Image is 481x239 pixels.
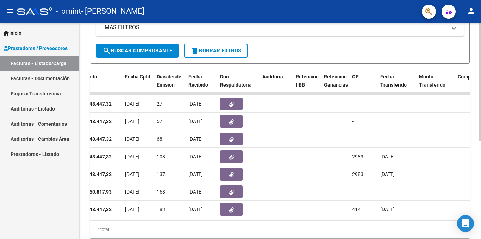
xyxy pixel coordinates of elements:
span: [DATE] [188,101,203,107]
mat-icon: search [102,46,111,55]
mat-icon: person [467,7,475,15]
span: 2983 [352,154,363,159]
datatable-header-cell: Retención Ganancias [321,69,349,100]
strong: $ 148.447,32 [83,207,112,212]
span: Buscar Comprobante [102,48,172,54]
strong: $ 160.817,93 [83,189,112,195]
span: [DATE] [380,154,395,159]
span: - [352,136,354,142]
span: 137 [157,171,165,177]
datatable-header-cell: OP [349,69,377,100]
span: Fecha Cpbt [125,74,150,80]
span: [DATE] [125,154,139,159]
span: 57 [157,119,162,124]
span: Monto Transferido [419,74,445,88]
span: [DATE] [188,119,203,124]
strong: $ 148.447,32 [83,154,112,159]
span: 414 [352,207,361,212]
mat-panel-title: MAS FILTROS [105,24,447,31]
strong: $ 148.447,32 [83,136,112,142]
span: [DATE] [188,136,203,142]
span: 2983 [352,171,363,177]
span: [DATE] [125,136,139,142]
datatable-header-cell: Doc Respaldatoria [217,69,260,100]
span: [DATE] [380,207,395,212]
span: Fecha Recibido [188,74,208,88]
span: Fecha Transferido [380,74,407,88]
datatable-header-cell: Auditoria [260,69,293,100]
datatable-header-cell: Monto Transferido [416,69,455,100]
span: 68 [157,136,162,142]
span: [DATE] [125,171,139,177]
mat-icon: menu [6,7,14,15]
span: Borrar Filtros [190,48,241,54]
span: 183 [157,207,165,212]
button: Buscar Comprobante [96,44,179,58]
span: Prestadores / Proveedores [4,44,68,52]
strong: $ 148.447,32 [83,101,112,107]
span: [DATE] [125,101,139,107]
span: - [352,119,354,124]
mat-expansion-panel-header: MAS FILTROS [96,19,464,36]
span: [DATE] [188,189,203,195]
span: [DATE] [188,154,203,159]
span: - [PERSON_NAME] [81,4,144,19]
span: 108 [157,154,165,159]
strong: $ 148.447,32 [83,119,112,124]
mat-icon: delete [190,46,199,55]
span: [DATE] [125,119,139,124]
span: Auditoria [262,74,283,80]
span: [DATE] [188,207,203,212]
span: [DATE] [380,171,395,177]
span: Retencion IIBB [296,74,319,88]
div: Open Intercom Messenger [457,215,474,232]
datatable-header-cell: Días desde Emisión [154,69,186,100]
span: [DATE] [188,171,203,177]
datatable-header-cell: Retencion IIBB [293,69,321,100]
datatable-header-cell: Monto [80,69,122,100]
span: [DATE] [125,207,139,212]
span: OP [352,74,359,80]
button: Borrar Filtros [184,44,248,58]
span: 27 [157,101,162,107]
span: Días desde Emisión [157,74,181,88]
datatable-header-cell: Fecha Transferido [377,69,416,100]
strong: $ 148.447,32 [83,171,112,177]
span: Doc Respaldatoria [220,74,252,88]
div: 7 total [90,221,470,238]
datatable-header-cell: Fecha Cpbt [122,69,154,100]
span: - [352,101,354,107]
span: 168 [157,189,165,195]
span: Inicio [4,29,21,37]
datatable-header-cell: Fecha Recibido [186,69,217,100]
span: [DATE] [125,189,139,195]
span: - omint [56,4,81,19]
span: Retención Ganancias [324,74,348,88]
span: - [352,189,354,195]
span: Monto [83,74,97,80]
